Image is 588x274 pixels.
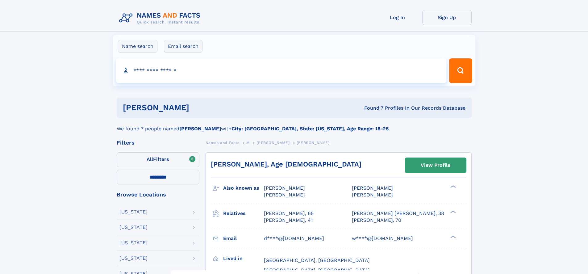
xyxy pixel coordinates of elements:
[118,40,157,53] label: Name search
[164,40,202,53] label: Email search
[179,126,221,132] b: [PERSON_NAME]
[264,217,313,224] a: [PERSON_NAME], 41
[119,225,148,230] div: [US_STATE]
[352,217,401,224] a: [PERSON_NAME], 70
[223,253,264,264] h3: Lived in
[147,156,153,162] span: All
[422,10,472,25] a: Sign Up
[264,210,314,217] a: [PERSON_NAME], 65
[223,183,264,193] h3: Also known as
[223,208,264,219] h3: Relatives
[405,158,466,173] a: View Profile
[116,58,447,83] input: search input
[117,10,206,27] img: Logo Names and Facts
[264,192,305,198] span: [PERSON_NAME]
[449,210,456,214] div: ❯
[297,141,330,145] span: [PERSON_NAME]
[117,152,199,167] label: Filters
[277,105,465,112] div: Found 7 Profiles In Our Records Database
[117,192,199,197] div: Browse Locations
[119,256,148,261] div: [US_STATE]
[352,210,444,217] a: [PERSON_NAME] [PERSON_NAME], 38
[117,140,199,145] div: Filters
[223,233,264,244] h3: Email
[449,185,456,189] div: ❯
[246,141,250,145] span: M
[352,185,393,191] span: [PERSON_NAME]
[449,58,472,83] button: Search Button
[117,118,472,133] div: We found 7 people named with .
[123,104,277,112] h1: [PERSON_NAME]
[256,139,290,146] a: [PERSON_NAME]
[373,10,422,25] a: Log In
[256,141,290,145] span: [PERSON_NAME]
[264,185,305,191] span: [PERSON_NAME]
[231,126,389,132] b: City: [GEOGRAPHIC_DATA], State: [US_STATE], Age Range: 18-25
[264,267,370,273] span: [GEOGRAPHIC_DATA], [GEOGRAPHIC_DATA]
[119,209,148,214] div: [US_STATE]
[246,139,250,146] a: M
[352,192,393,198] span: [PERSON_NAME]
[264,257,370,263] span: [GEOGRAPHIC_DATA], [GEOGRAPHIC_DATA]
[119,240,148,245] div: [US_STATE]
[421,158,450,172] div: View Profile
[449,235,456,239] div: ❯
[206,139,240,146] a: Names and Facts
[211,160,361,168] a: [PERSON_NAME], Age [DEMOGRAPHIC_DATA]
